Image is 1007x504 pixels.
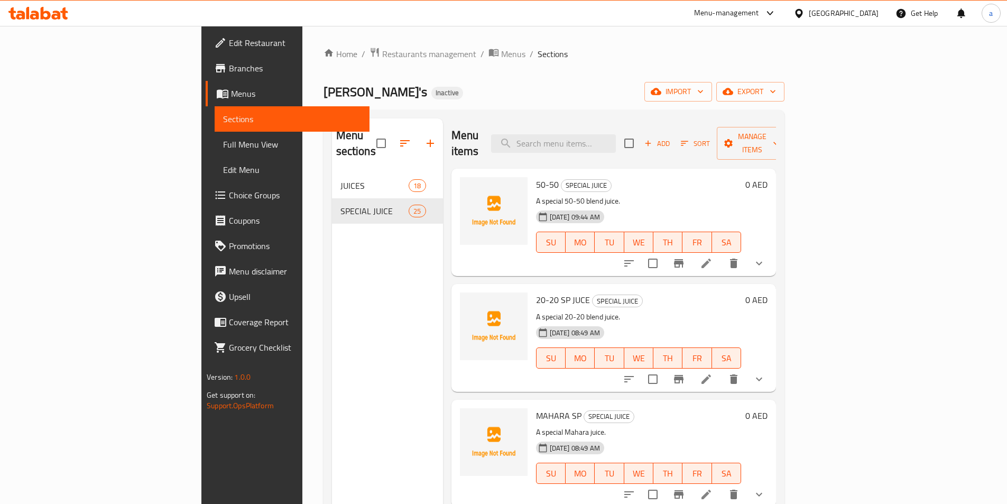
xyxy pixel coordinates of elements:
[223,163,361,176] span: Edit Menu
[687,351,707,366] span: FR
[653,347,682,369] button: TH
[624,232,653,253] button: WE
[618,132,640,154] span: Select section
[229,290,361,303] span: Upsell
[206,284,369,309] a: Upsell
[340,205,409,217] div: SPECIAL JUICE
[332,173,443,198] div: JUICES18
[530,48,533,60] li: /
[725,130,779,157] span: Manage items
[332,198,443,224] div: SPECIAL JUICE25
[501,48,525,60] span: Menus
[700,488,713,501] a: Edit menu item
[561,179,612,192] div: SPECIAL JUICE
[687,466,707,481] span: FR
[716,466,737,481] span: SA
[666,366,691,392] button: Branch-specific-item
[536,347,566,369] button: SU
[570,466,590,481] span: MO
[629,351,649,366] span: WE
[536,232,566,253] button: SU
[653,232,682,253] button: TH
[541,235,561,250] span: SU
[223,113,361,125] span: Sections
[644,82,712,102] button: import
[370,132,392,154] span: Select all sections
[206,30,369,56] a: Edit Restaurant
[642,368,664,390] span: Select to update
[658,351,678,366] span: TH
[229,341,361,354] span: Grocery Checklist
[207,399,274,413] a: Support.OpsPlatform
[229,214,361,227] span: Coupons
[460,408,528,476] img: MAHARA SP
[229,316,361,328] span: Coverage Report
[745,292,768,307] h6: 0 AED
[215,157,369,182] a: Edit Menu
[678,135,713,152] button: Sort
[566,347,595,369] button: MO
[541,351,561,366] span: SU
[599,466,620,481] span: TU
[206,208,369,233] a: Coupons
[653,463,682,484] button: TH
[206,335,369,360] a: Grocery Checklist
[658,235,678,250] span: TH
[536,408,581,424] span: MAHARA SP
[409,206,425,216] span: 25
[215,132,369,157] a: Full Menu View
[642,252,664,274] span: Select to update
[223,138,361,151] span: Full Menu View
[431,88,463,97] span: Inactive
[229,240,361,252] span: Promotions
[592,295,643,307] div: SPECIAL JUICE
[570,235,590,250] span: MO
[207,370,233,384] span: Version:
[640,135,674,152] span: Add item
[460,292,528,360] img: 20-20 SP JUCE
[546,212,604,222] span: [DATE] 09:44 AM
[712,463,741,484] button: SA
[481,48,484,60] li: /
[629,235,649,250] span: WE
[687,235,707,250] span: FR
[369,47,476,61] a: Restaurants management
[566,232,595,253] button: MO
[599,351,620,366] span: TU
[682,347,712,369] button: FR
[538,48,568,60] span: Sections
[234,370,251,384] span: 1.0.0
[206,182,369,208] a: Choice Groups
[595,232,624,253] button: TU
[392,131,418,156] span: Sort sections
[460,177,528,245] img: 50-50
[206,56,369,81] a: Branches
[229,189,361,201] span: Choice Groups
[536,195,741,208] p: A special 50-50 blend juice.
[595,347,624,369] button: TU
[382,48,476,60] span: Restaurants management
[658,466,678,481] span: TH
[666,251,691,276] button: Branch-specific-item
[716,82,784,102] button: export
[488,47,525,61] a: Menus
[712,347,741,369] button: SA
[566,463,595,484] button: MO
[451,127,479,159] h2: Menu items
[643,138,671,150] span: Add
[753,488,765,501] svg: Show Choices
[536,177,559,193] span: 50-50
[682,232,712,253] button: FR
[536,463,566,484] button: SU
[674,135,717,152] span: Sort items
[721,366,746,392] button: delete
[721,251,746,276] button: delete
[753,257,765,270] svg: Show Choices
[809,7,879,19] div: [GEOGRAPHIC_DATA]
[716,235,737,250] span: SA
[409,205,426,217] div: items
[725,85,776,98] span: export
[700,373,713,386] a: Edit menu item
[207,388,255,402] span: Get support on:
[746,251,772,276] button: show more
